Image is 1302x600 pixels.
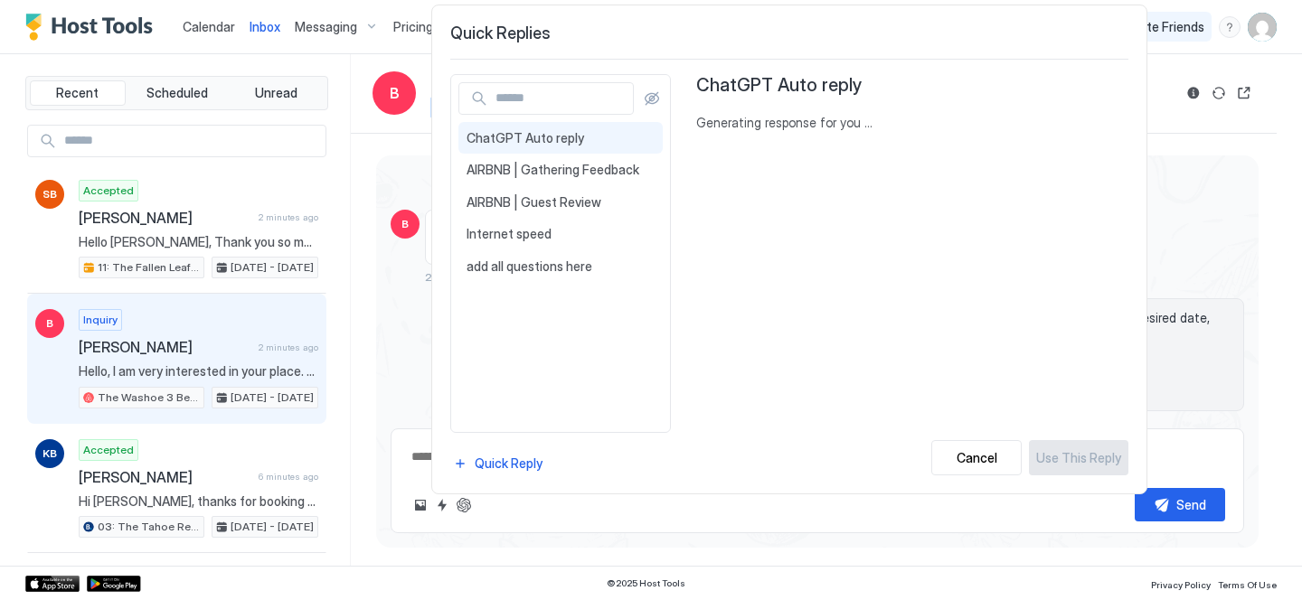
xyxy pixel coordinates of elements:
[450,451,545,475] button: Quick Reply
[957,448,997,467] div: Cancel
[696,115,1128,131] span: Generating response for you ...
[450,23,1128,44] span: Quick Replies
[467,258,655,275] span: add all questions here
[467,130,655,146] span: ChatGPT Auto reply
[488,83,633,114] input: Input Field
[467,194,655,211] span: AIRBNB | Guest Review
[641,88,663,109] button: Show all quick replies
[467,162,655,178] span: AIRBNB | Gathering Feedback
[696,74,863,97] span: ChatGPT Auto reply
[475,454,542,473] div: Quick Reply
[467,226,655,242] span: Internet speed
[931,440,1022,475] button: Cancel
[1036,448,1121,467] div: Use This Reply
[1029,440,1128,475] button: Use This Reply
